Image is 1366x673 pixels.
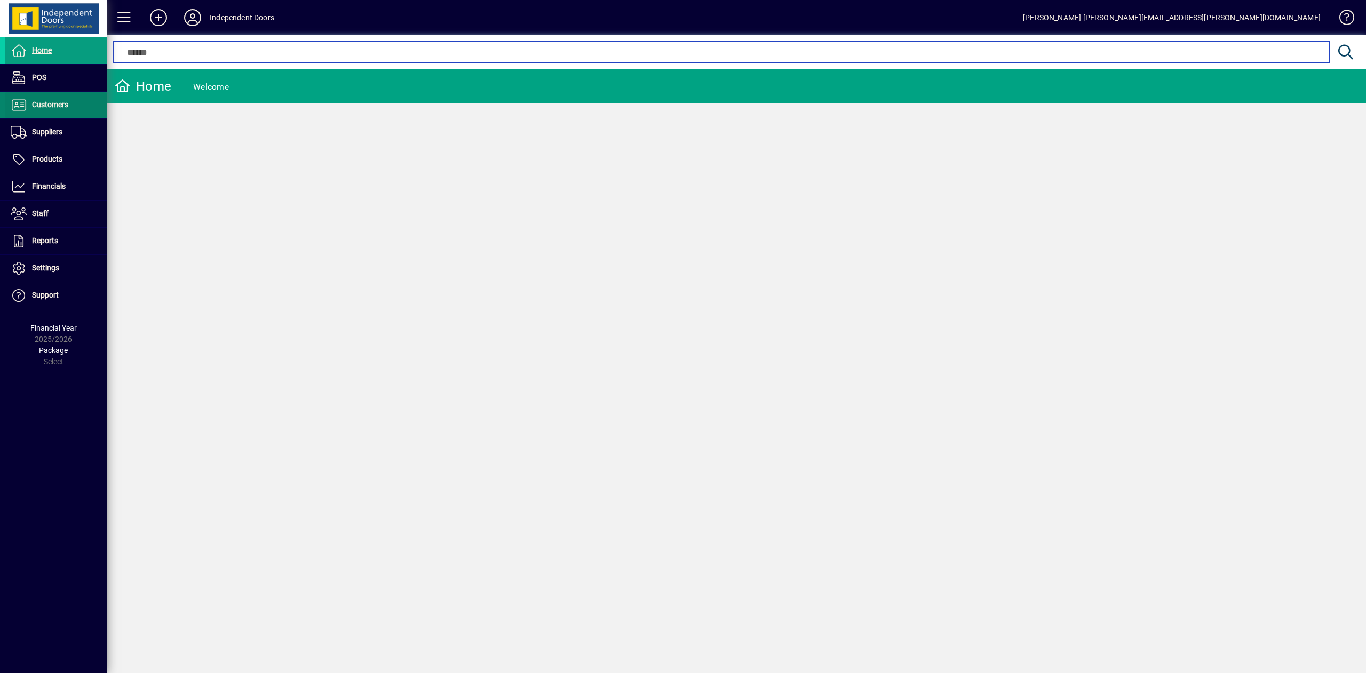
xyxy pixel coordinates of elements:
[193,78,229,95] div: Welcome
[5,173,107,200] a: Financials
[1023,9,1321,26] div: [PERSON_NAME] [PERSON_NAME][EMAIL_ADDRESS][PERSON_NAME][DOMAIN_NAME]
[5,282,107,309] a: Support
[32,236,58,245] span: Reports
[141,8,176,27] button: Add
[115,78,171,95] div: Home
[176,8,210,27] button: Profile
[5,201,107,227] a: Staff
[5,255,107,282] a: Settings
[32,263,59,272] span: Settings
[1331,2,1353,37] a: Knowledge Base
[5,119,107,146] a: Suppliers
[32,182,66,190] span: Financials
[32,100,68,109] span: Customers
[5,92,107,118] a: Customers
[32,291,59,299] span: Support
[5,65,107,91] a: POS
[32,209,49,218] span: Staff
[32,155,62,163] span: Products
[5,146,107,173] a: Products
[30,324,77,332] span: Financial Year
[32,73,46,82] span: POS
[5,228,107,254] a: Reports
[39,346,68,355] span: Package
[32,46,52,54] span: Home
[210,9,274,26] div: Independent Doors
[32,127,62,136] span: Suppliers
